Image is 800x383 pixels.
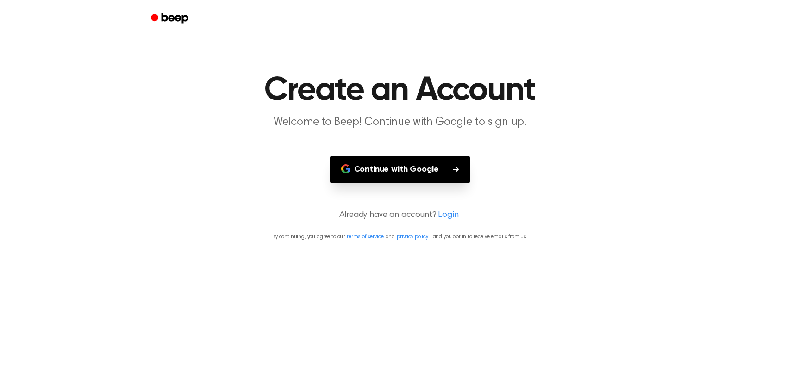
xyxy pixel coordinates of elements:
h1: Create an Account [163,74,637,107]
a: Beep [144,10,197,28]
a: Login [438,209,458,222]
p: Already have an account? [11,209,789,222]
a: privacy policy [397,234,428,240]
button: Continue with Google [330,156,470,183]
p: By continuing, you agree to our and , and you opt in to receive emails from us. [11,233,789,241]
a: terms of service [347,234,383,240]
p: Welcome to Beep! Continue with Google to sign up. [222,115,578,130]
